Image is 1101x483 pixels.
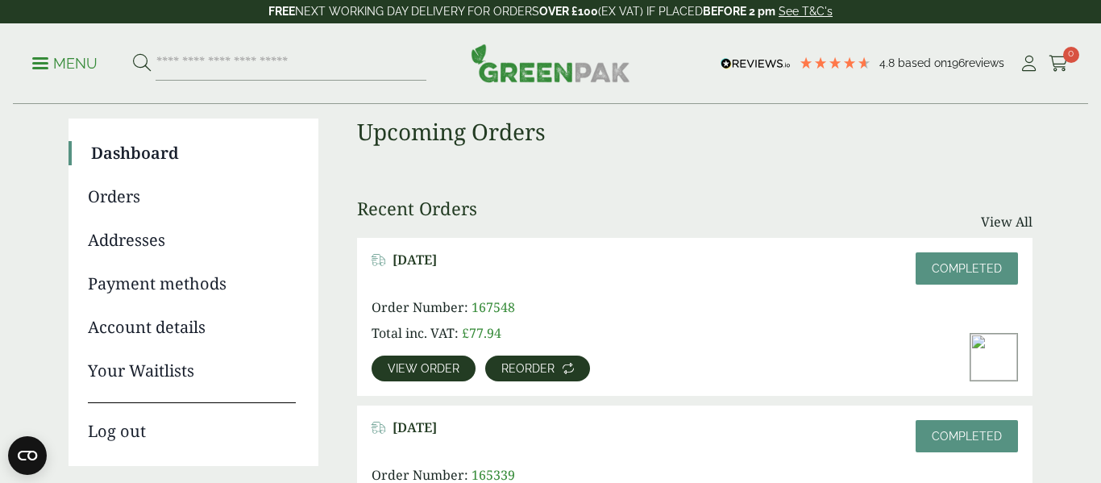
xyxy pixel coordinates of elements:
[947,56,965,69] span: 196
[88,315,296,339] a: Account details
[799,56,871,70] div: 4.79 Stars
[32,54,98,70] a: Menu
[393,420,437,435] span: [DATE]
[88,359,296,383] a: Your Waitlists
[472,298,515,316] span: 167548
[1049,56,1069,72] i: Cart
[372,298,468,316] span: Order Number:
[879,56,898,69] span: 4.8
[91,141,296,165] a: Dashboard
[932,262,1002,275] span: Completed
[485,356,590,381] a: Reorder
[462,324,469,342] span: £
[779,5,833,18] a: See T&C's
[32,54,98,73] p: Menu
[88,185,296,209] a: Orders
[539,5,598,18] strong: OVER £100
[462,324,501,342] bdi: 77.94
[501,363,555,374] span: Reorder
[357,198,477,219] h3: Recent Orders
[372,324,459,342] span: Total inc. VAT:
[1049,52,1069,76] a: 0
[1019,56,1039,72] i: My Account
[88,402,296,443] a: Log out
[268,5,295,18] strong: FREE
[721,58,791,69] img: REVIEWS.io
[970,334,1017,381] img: IMG_5940-Large-300x200.jpg
[357,119,1032,146] h3: Upcoming Orders
[932,430,1002,443] span: Completed
[393,252,437,268] span: [DATE]
[981,212,1032,231] a: View All
[1063,47,1079,63] span: 0
[965,56,1004,69] span: reviews
[388,363,459,374] span: View order
[8,436,47,475] button: Open CMP widget
[471,44,630,82] img: GreenPak Supplies
[372,356,476,381] a: View order
[88,228,296,252] a: Addresses
[898,56,947,69] span: Based on
[703,5,775,18] strong: BEFORE 2 pm
[88,272,296,296] a: Payment methods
